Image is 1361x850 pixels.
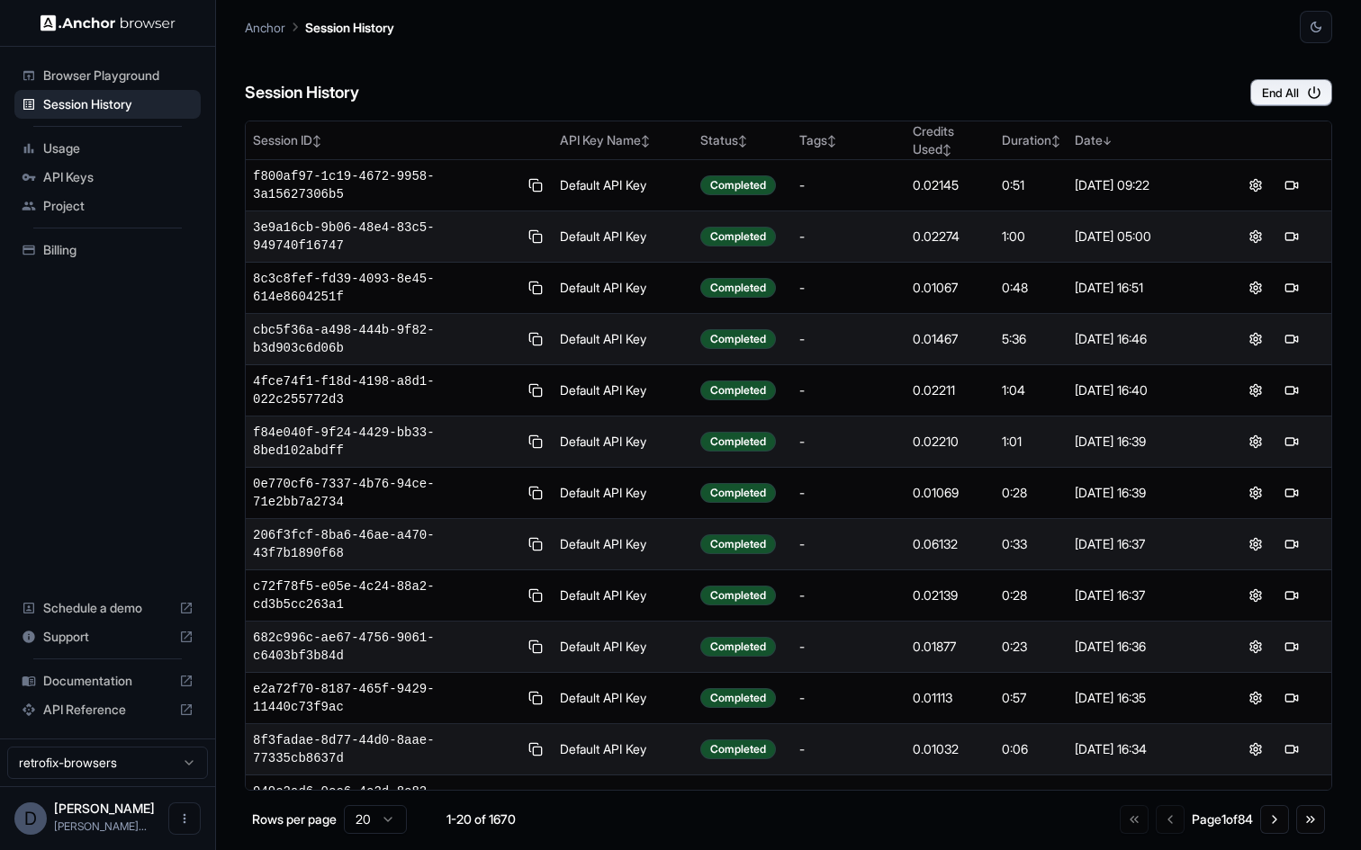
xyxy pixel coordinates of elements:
div: [DATE] 05:00 [1075,228,1209,246]
div: 1:00 [1002,228,1060,246]
div: - [799,638,899,656]
div: 0.02139 [913,586,987,604]
td: Default API Key [553,160,693,211]
div: 0:33 [1002,535,1060,553]
p: Session History [305,18,394,37]
span: 949c2ad6-0ce6-4e2d-8c82-59dc5ed06c73 [253,783,518,819]
img: Anchor Logo [41,14,176,31]
div: - [799,484,899,502]
div: - [799,381,899,399]
span: ↕ [641,134,650,148]
div: - [799,689,899,707]
div: 0.01032 [913,740,987,758]
div: Completed [700,278,776,298]
div: [DATE] 16:37 [1075,535,1209,553]
div: [DATE] 16:35 [1075,689,1209,707]
span: ↕ [1051,134,1060,148]
div: API Key Name [560,131,686,149]
div: [DATE] 16:46 [1075,330,1209,348]
div: Completed [700,534,776,554]
td: Default API Key [553,622,693,673]
span: e2a72f70-8187-465f-9429-11440c73f9ac [253,680,518,716]
td: Default API Key [553,211,693,263]
div: Completed [700,688,776,708]
div: - [799,330,899,348]
span: 206f3fcf-8ba6-46ae-a470-43f7b1890f68 [253,526,518,562]
span: Project [43,197,194,215]
div: 0.01877 [913,638,987,656]
div: Completed [700,637,776,657]
div: 0:28 [1002,586,1060,604]
div: Status [700,131,785,149]
p: Rows per page [252,810,337,828]
div: Completed [700,739,776,759]
div: Project [14,192,201,220]
td: Default API Key [553,519,693,570]
div: [DATE] 16:39 [1075,433,1209,451]
span: Documentation [43,672,172,690]
div: Completed [700,380,776,400]
div: Billing [14,236,201,264]
span: c72f78f5-e05e-4c24-88a2-cd3b5cc263a1 [253,577,518,613]
div: - [799,586,899,604]
td: Default API Key [553,570,693,622]
div: 0:57 [1002,689,1060,707]
div: API Keys [14,163,201,192]
span: API Reference [43,701,172,719]
div: Session ID [253,131,545,149]
td: Default API Key [553,673,693,724]
div: - [799,279,899,297]
div: - [799,535,899,553]
div: [DATE] 16:39 [1075,484,1209,502]
td: Default API Key [553,468,693,519]
div: 0.01467 [913,330,987,348]
span: 0e770cf6-7337-4b76-94ce-71e2bb7a2734 [253,475,518,511]
div: [DATE] 16:34 [1075,740,1209,758]
td: Default API Key [553,314,693,365]
span: 3e9a16cb-9b06-48e4-83c5-949740f16747 [253,219,518,255]
button: Open menu [168,802,201,835]
span: Billing [43,241,194,259]
span: API Keys [43,168,194,186]
span: 4fce74f1-f18d-4198-a8d1-022c255772d3 [253,372,518,408]
span: cbc5f36a-a498-444b-9f82-b3d903c6d06b [253,321,518,357]
div: [DATE] 16:51 [1075,279,1209,297]
div: 0.02211 [913,381,987,399]
div: [DATE] 16:40 [1075,381,1209,399]
div: [DATE] 16:36 [1075,638,1209,656]
div: API Reference [14,695,201,724]
div: Credits Used [913,122,987,158]
div: Browser Playground [14,61,201,90]
span: 682c996c-ae67-4756-9061-c6403bf3b84d [253,629,518,665]
div: 0.02210 [913,433,987,451]
div: 0:06 [1002,740,1060,758]
nav: breadcrumb [245,17,394,37]
div: - [799,228,899,246]
div: Schedule a demo [14,594,201,622]
div: 0:48 [1002,279,1060,297]
span: 8c3c8fef-fd39-4093-8e45-614e8604251f [253,270,518,306]
div: 0.02274 [913,228,987,246]
div: 0:28 [1002,484,1060,502]
span: f800af97-1c19-4672-9958-3a15627306b5 [253,167,518,203]
td: Default API Key [553,365,693,416]
div: 0.02145 [913,176,987,194]
div: Support [14,622,201,651]
span: ↕ [312,134,321,148]
span: Daniel Portela [54,801,155,816]
div: 1:01 [1002,433,1060,451]
div: - [799,176,899,194]
span: daniel@retrofix.ai [54,819,147,833]
div: 0:51 [1002,176,1060,194]
div: Tags [799,131,899,149]
td: Default API Key [553,416,693,468]
div: 0.01113 [913,689,987,707]
div: 0:23 [1002,638,1060,656]
div: - [799,433,899,451]
span: Browser Playground [43,67,194,85]
div: Usage [14,134,201,163]
p: Anchor [245,18,285,37]
div: [DATE] 16:37 [1075,586,1209,604]
div: 5:36 [1002,330,1060,348]
div: 1:04 [1002,381,1060,399]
